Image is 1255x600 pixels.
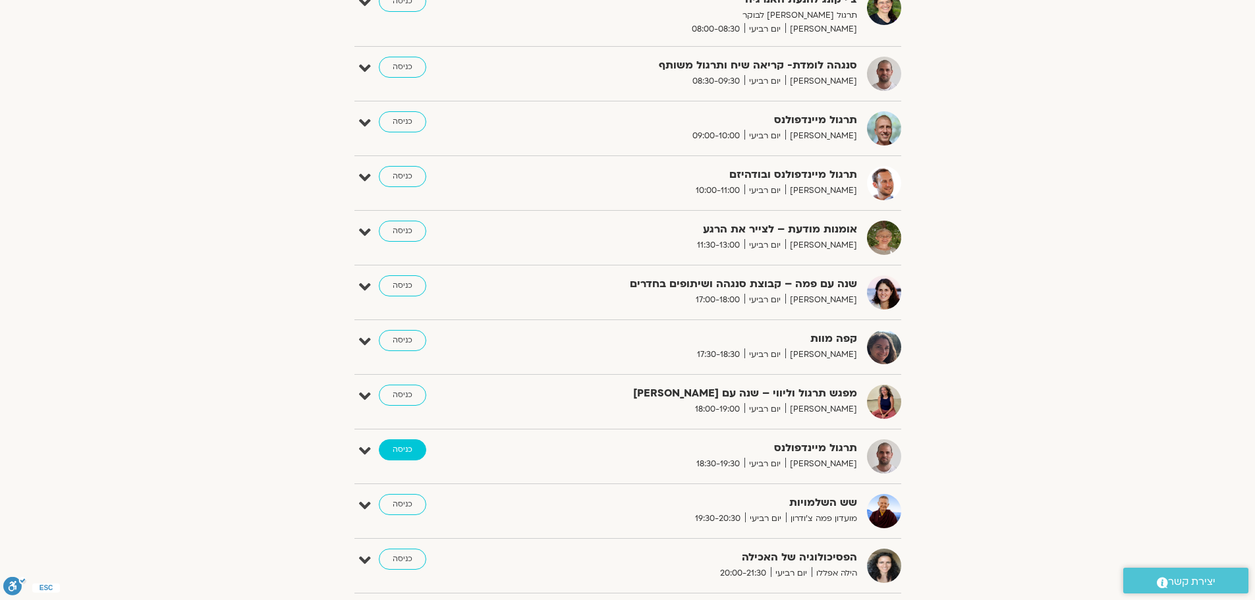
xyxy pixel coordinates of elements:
[690,512,745,526] span: 19:30-20:30
[744,129,785,143] span: יום רביעי
[785,184,857,198] span: [PERSON_NAME]
[812,566,857,580] span: הילה אפללו
[785,457,857,471] span: [PERSON_NAME]
[534,549,857,566] strong: הפסיכולוגיה של האכילה
[379,549,426,570] a: כניסה
[744,238,785,252] span: יום רביעי
[785,348,857,362] span: [PERSON_NAME]
[744,348,785,362] span: יום רביעי
[379,439,426,460] a: כניסה
[744,293,785,307] span: יום רביעי
[744,184,785,198] span: יום רביעי
[691,293,744,307] span: 17:00-18:00
[534,111,857,129] strong: תרגול מיינדפולנס
[379,111,426,132] a: כניסה
[379,221,426,242] a: כניסה
[534,275,857,293] strong: שנה עם פמה – קבוצת סנגהה ושיתופים בחדרים
[688,74,744,88] span: 08:30-09:30
[534,439,857,457] strong: תרגול מיינדפולנס
[692,238,744,252] span: 11:30-13:00
[534,494,857,512] strong: שש השלמויות
[785,22,857,36] span: [PERSON_NAME]
[771,566,812,580] span: יום רביעי
[534,221,857,238] strong: אומנות מודעת – לצייר את הרגע
[715,566,771,580] span: 20:00-21:30
[1123,568,1248,593] a: יצירת קשר
[744,74,785,88] span: יום רביעי
[688,129,744,143] span: 09:00-10:00
[786,512,857,526] span: מועדון פמה צ'ודרון
[785,238,857,252] span: [PERSON_NAME]
[1168,573,1215,591] span: יצירת קשר
[379,275,426,296] a: כניסה
[692,457,744,471] span: 18:30-19:30
[379,385,426,406] a: כניסה
[534,57,857,74] strong: סנגהה לומדת- קריאה שיח ותרגול משותף
[691,184,744,198] span: 10:00-11:00
[534,385,857,402] strong: מפגש תרגול וליווי – שנה עם [PERSON_NAME]
[379,57,426,78] a: כניסה
[379,330,426,351] a: כניסה
[785,129,857,143] span: [PERSON_NAME]
[534,9,857,22] p: תרגול [PERSON_NAME] לבוקר
[534,166,857,184] strong: תרגול מיינדפולנס ובודהיזם
[692,348,744,362] span: 17:30-18:30
[690,402,744,416] span: 18:00-19:00
[379,166,426,187] a: כניסה
[744,22,785,36] span: יום רביעי
[745,512,786,526] span: יום רביעי
[785,402,857,416] span: [PERSON_NAME]
[687,22,744,36] span: 08:00-08:30
[744,402,785,416] span: יום רביעי
[534,330,857,348] strong: קפה מוות
[785,293,857,307] span: [PERSON_NAME]
[785,74,857,88] span: [PERSON_NAME]
[379,494,426,515] a: כניסה
[744,457,785,471] span: יום רביעי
